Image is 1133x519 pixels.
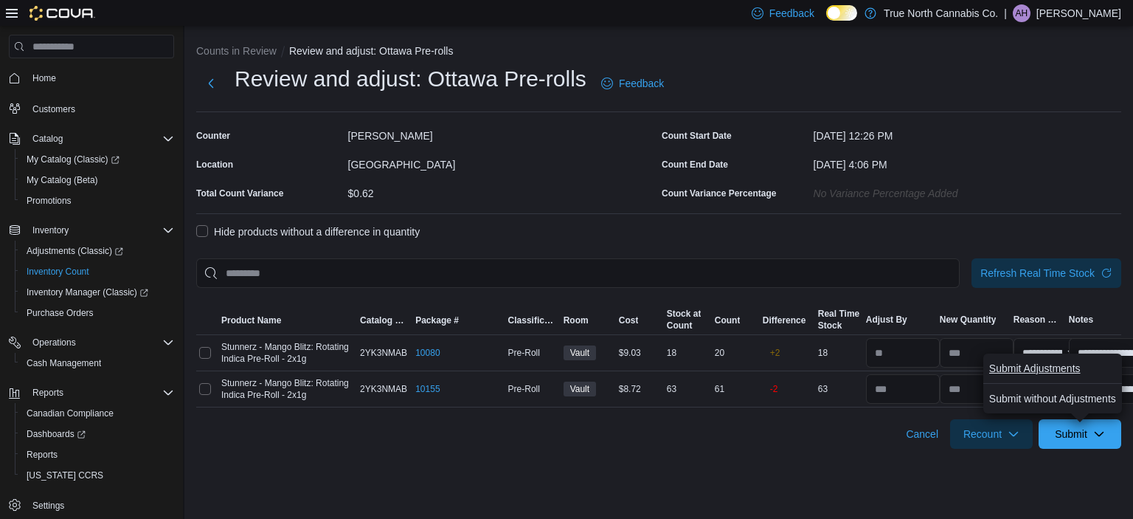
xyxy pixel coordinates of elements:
[221,341,354,365] span: Stunnerz - Mango Blitz: Rotating Indica Pre-Roll - 2x1g
[218,312,357,329] button: Product Name
[27,221,174,239] span: Inventory
[815,380,863,398] div: 63
[21,446,174,464] span: Reports
[963,427,1002,441] span: Recount
[940,314,997,326] div: New Quantity
[21,171,104,189] a: My Catalog (Beta)
[415,383,440,395] a: 10155
[30,6,95,21] img: Cova
[662,130,732,142] label: Count Start Date
[21,192,77,210] a: Promotions
[505,380,561,398] div: Pre-Roll
[21,425,91,443] a: Dashboards
[27,497,70,515] a: Settings
[667,308,701,331] span: Stock at Count
[348,182,656,199] div: $0.62
[3,128,180,149] button: Catalog
[348,153,656,171] div: [GEOGRAPHIC_DATA]
[983,384,1122,413] button: Submit without Adjustments
[196,159,233,171] label: Location
[616,380,664,398] div: $8.72
[27,357,101,369] span: Cash Management
[415,315,459,326] span: Package #
[32,500,64,512] span: Settings
[27,286,148,298] span: Inventory Manager (Classic)
[27,384,174,402] span: Reports
[360,383,407,395] span: 2YK3NMAB
[196,188,283,199] div: Total Count Variance
[27,130,69,148] button: Catalog
[32,72,56,84] span: Home
[21,263,174,281] span: Inventory Count
[21,354,107,372] a: Cash Management
[770,347,780,359] p: +2
[770,383,778,395] p: -2
[505,312,561,329] button: Classification
[715,315,741,326] span: Count
[27,496,174,515] span: Settings
[27,69,174,87] span: Home
[21,283,154,301] a: Inventory Manager (Classic)
[289,45,454,57] button: Review and adjust: Ottawa Pre-rolls
[564,382,596,396] span: Vault
[3,67,180,89] button: Home
[712,344,760,362] div: 20
[27,99,174,117] span: Customers
[989,361,1081,376] span: Submit Adjustments
[664,344,712,362] div: 18
[415,347,440,359] a: 10080
[32,387,63,399] span: Reports
[21,425,174,443] span: Dashboards
[196,69,226,98] button: Next
[561,312,616,329] button: Room
[712,380,760,398] div: 61
[818,320,859,331] div: Stock
[221,377,354,401] span: Stunnerz - Mango Blitz: Rotating Indica Pre-Roll - 2x1g
[989,391,1116,406] span: Submit without Adjustments
[21,263,95,281] a: Inventory Count
[619,76,664,91] span: Feedback
[27,245,123,257] span: Adjustments (Classic)
[21,242,174,260] span: Adjustments (Classic)
[27,384,69,402] button: Reports
[21,405,119,422] a: Canadian Compliance
[196,130,230,142] label: Counter
[15,241,180,261] a: Adjustments (Classic)
[196,45,277,57] button: Counts in Review
[505,344,561,362] div: Pre-Roll
[412,312,505,329] button: Package #
[664,380,712,398] div: 63
[508,315,558,326] span: Classification
[360,315,409,326] span: Catalog SKU
[21,151,125,168] a: My Catalog (Classic)
[348,124,656,142] div: [PERSON_NAME]
[27,334,82,351] button: Operations
[1014,314,1063,326] span: Reason Code
[15,424,180,444] a: Dashboards
[15,282,180,303] a: Inventory Manager (Classic)
[235,64,586,94] h1: Review and adjust: Ottawa Pre-rolls
[27,130,174,148] span: Catalog
[815,344,863,362] div: 18
[769,6,814,21] span: Feedback
[900,419,944,449] button: Cancel
[763,315,806,326] div: Difference
[662,188,776,199] div: Count Variance Percentage
[27,174,98,186] span: My Catalog (Beta)
[818,308,859,320] div: Real Time
[3,382,180,403] button: Reports
[814,153,1121,171] div: [DATE] 4:06 PM
[27,408,114,419] span: Canadian Compliance
[616,312,664,329] button: Cost
[818,308,859,331] span: Real Time Stock
[21,446,63,464] a: Reports
[664,305,712,334] button: Stock atCount
[21,304,174,322] span: Purchase Orders
[619,315,639,326] span: Cost
[564,315,589,326] span: Room
[21,354,174,372] span: Cash Management
[1013,4,1030,22] div: Ange Hurshman
[21,242,129,260] a: Adjustments (Classic)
